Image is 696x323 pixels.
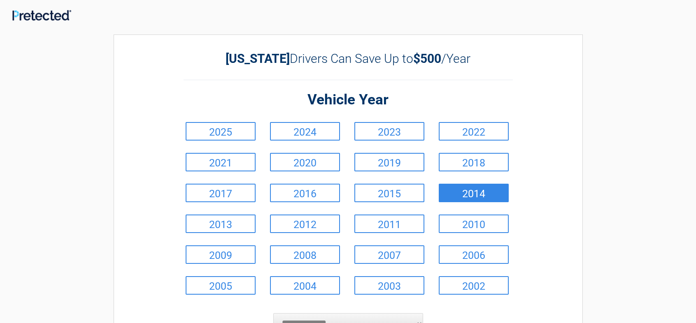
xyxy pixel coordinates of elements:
[270,245,340,264] a: 2008
[270,153,340,171] a: 2020
[439,122,509,141] a: 2022
[439,184,509,202] a: 2014
[186,245,256,264] a: 2009
[186,215,256,233] a: 2013
[354,215,424,233] a: 2011
[186,153,256,171] a: 2021
[270,276,340,295] a: 2004
[354,184,424,202] a: 2015
[354,122,424,141] a: 2023
[439,276,509,295] a: 2002
[354,245,424,264] a: 2007
[184,51,513,66] h2: Drivers Can Save Up to /Year
[12,10,71,21] img: Main Logo
[354,153,424,171] a: 2019
[413,51,441,66] b: $500
[226,51,290,66] b: [US_STATE]
[270,122,340,141] a: 2024
[270,184,340,202] a: 2016
[186,122,256,141] a: 2025
[439,153,509,171] a: 2018
[270,215,340,233] a: 2012
[184,90,513,110] h2: Vehicle Year
[439,245,509,264] a: 2006
[439,215,509,233] a: 2010
[186,276,256,295] a: 2005
[354,276,424,295] a: 2003
[186,184,256,202] a: 2017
